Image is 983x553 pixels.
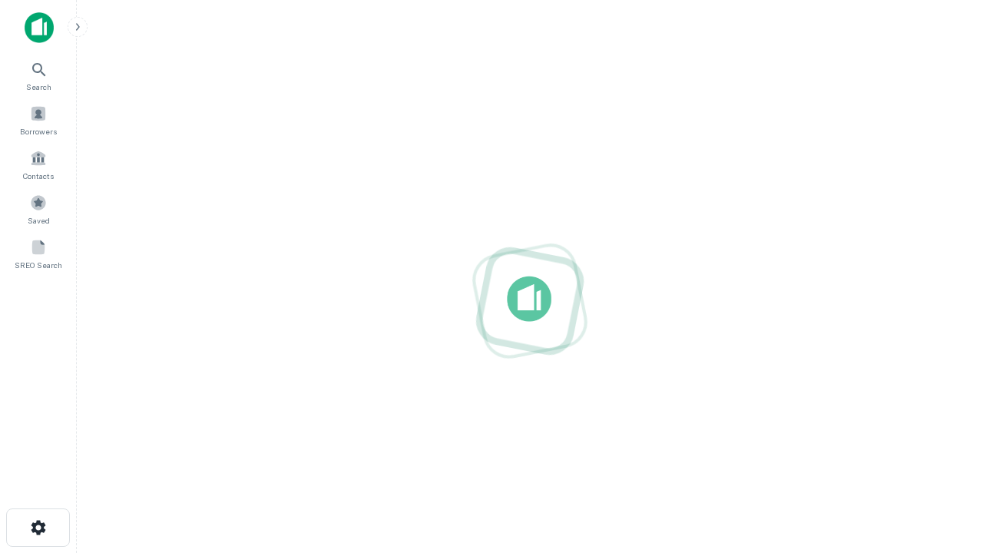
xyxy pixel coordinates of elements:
a: SREO Search [5,233,72,274]
a: Saved [5,188,72,230]
span: SREO Search [15,259,62,271]
img: capitalize-icon.png [25,12,54,43]
iframe: Chat Widget [906,381,983,455]
a: Search [5,55,72,96]
span: Search [26,81,51,93]
a: Contacts [5,144,72,185]
span: Saved [28,214,50,227]
span: Contacts [23,170,54,182]
span: Borrowers [20,125,57,137]
a: Borrowers [5,99,72,141]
